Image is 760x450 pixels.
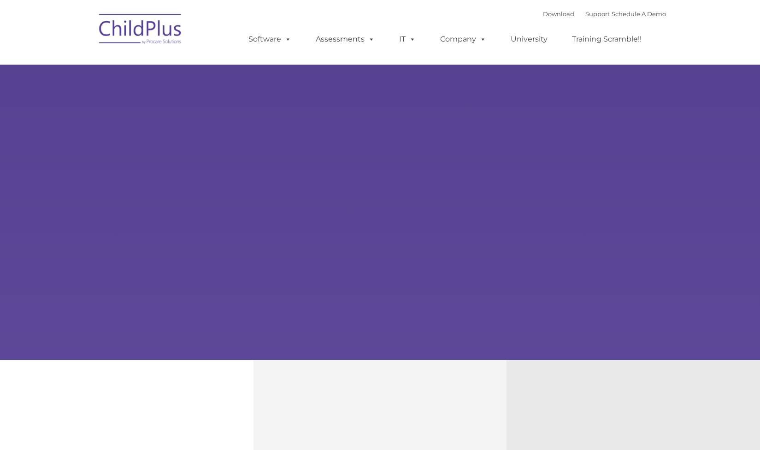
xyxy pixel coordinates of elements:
[306,30,384,48] a: Assessments
[390,30,425,48] a: IT
[543,10,574,18] a: Download
[239,30,300,48] a: Software
[585,10,610,18] a: Support
[563,30,651,48] a: Training Scramble!!
[94,7,187,54] img: ChildPlus by Procare Solutions
[501,30,557,48] a: University
[612,10,666,18] a: Schedule A Demo
[431,30,495,48] a: Company
[543,10,666,18] font: |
